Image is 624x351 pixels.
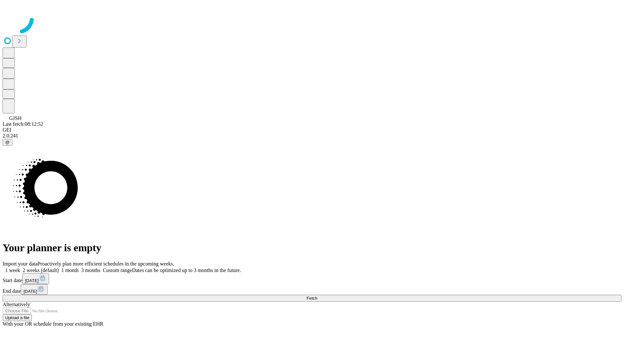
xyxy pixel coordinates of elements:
[21,284,47,295] button: [DATE]
[5,267,20,273] span: 1 week
[3,261,38,266] span: Import your data
[306,296,317,301] span: Fetch
[3,314,32,321] button: Upload a file
[9,115,21,121] span: GJSH
[132,267,241,273] span: Dates can be optimized up to 3 months in the future.
[3,139,12,146] button: @
[5,140,10,145] span: @
[3,284,621,295] div: End date
[3,242,621,254] h1: Your planner is empty
[3,121,43,127] span: Last fetch: 08:12:52
[61,267,79,273] span: 1 month
[3,295,621,302] button: Fetch
[81,267,100,273] span: 3 months
[38,261,174,266] span: Proactively plan more efficient schedules in the upcoming weeks.
[3,302,30,307] span: Alternatively
[22,273,49,284] button: [DATE]
[25,278,39,283] span: [DATE]
[23,267,59,273] span: 2 weeks (default)
[3,273,621,284] div: Start date
[3,133,621,139] div: 2.0.241
[3,127,621,133] div: GEI
[23,289,37,294] span: [DATE]
[103,267,132,273] span: Custom range
[3,321,103,327] span: With your OR schedule from your existing EHR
